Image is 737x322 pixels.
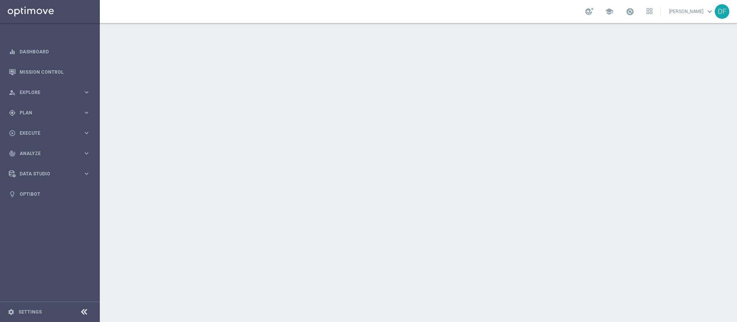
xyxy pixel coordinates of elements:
button: Mission Control [8,69,91,75]
i: lightbulb [9,191,16,198]
div: Optibot [9,184,90,204]
a: Mission Control [20,62,90,82]
div: Mission Control [9,62,90,82]
div: Plan [9,109,83,116]
i: keyboard_arrow_right [83,109,90,116]
i: keyboard_arrow_right [83,89,90,96]
i: gps_fixed [9,109,16,116]
button: play_circle_outline Execute keyboard_arrow_right [8,130,91,136]
i: keyboard_arrow_right [83,129,90,137]
div: Data Studio [9,170,83,177]
a: Optibot [20,184,90,204]
i: keyboard_arrow_right [83,170,90,177]
button: person_search Explore keyboard_arrow_right [8,89,91,96]
div: Analyze [9,150,83,157]
button: equalizer Dashboard [8,49,91,55]
a: Dashboard [20,41,90,62]
span: Data Studio [20,172,83,176]
div: DF [715,4,729,19]
span: school [605,7,613,16]
i: settings [8,309,15,315]
div: Explore [9,89,83,96]
span: Plan [20,111,83,115]
button: gps_fixed Plan keyboard_arrow_right [8,110,91,116]
div: Dashboard [9,41,90,62]
span: Analyze [20,151,83,156]
i: keyboard_arrow_right [83,150,90,157]
span: keyboard_arrow_down [706,7,714,16]
span: Execute [20,131,83,135]
i: person_search [9,89,16,96]
i: play_circle_outline [9,130,16,137]
div: Execute [9,130,83,137]
i: equalizer [9,48,16,55]
button: Data Studio keyboard_arrow_right [8,171,91,177]
a: Settings [18,310,42,314]
span: Explore [20,90,83,95]
i: track_changes [9,150,16,157]
button: track_changes Analyze keyboard_arrow_right [8,150,91,157]
a: [PERSON_NAME]keyboard_arrow_down [668,6,715,17]
button: lightbulb Optibot [8,191,91,197]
